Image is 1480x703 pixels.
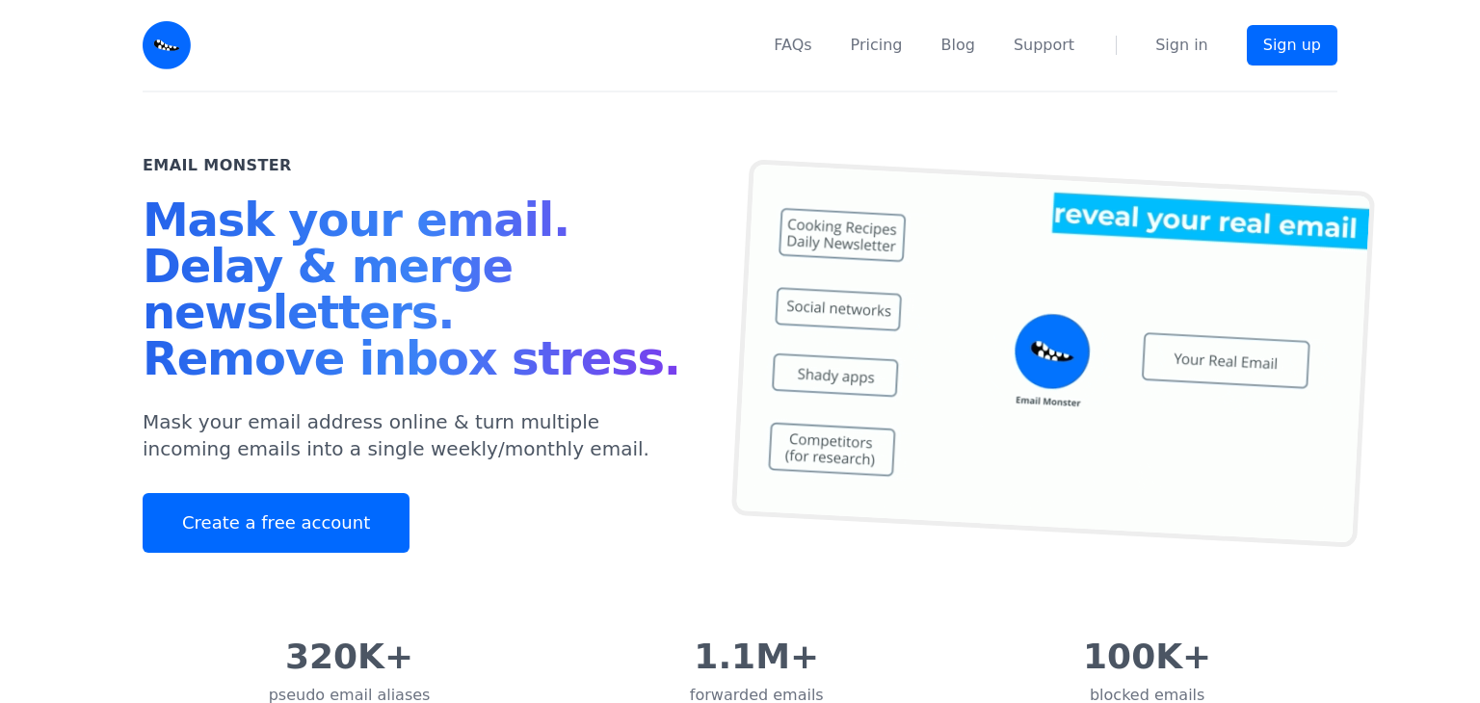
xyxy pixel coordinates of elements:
a: Support [1014,34,1074,57]
p: Mask your email address online & turn multiple incoming emails into a single weekly/monthly email. [143,408,694,462]
a: Sign up [1247,25,1337,65]
div: 320K+ [269,638,431,676]
a: Sign in [1155,34,1208,57]
h1: Mask your email. Delay & merge newsletters. Remove inbox stress. [143,196,694,389]
a: Pricing [851,34,903,57]
div: 1.1M+ [690,638,824,676]
a: Blog [941,34,975,57]
a: Create a free account [143,493,410,553]
div: 100K+ [1083,638,1211,676]
a: FAQs [774,34,811,57]
h2: Email Monster [143,154,292,177]
img: temp mail, free temporary mail, Temporary Email [731,159,1375,548]
img: Email Monster [143,21,191,69]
